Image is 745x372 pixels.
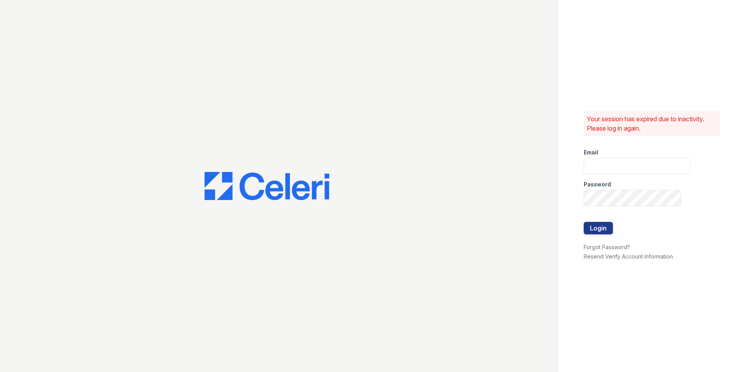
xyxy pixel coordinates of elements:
[584,181,611,188] label: Password
[587,114,717,133] p: Your session has expired due to inactivity. Please log in again.
[205,172,329,200] img: CE_Logo_Blue-a8612792a0a2168367f1c8372b55b34899dd931a85d93a1a3d3e32e68fde9ad4.png
[584,253,673,260] a: Resend Verify Account Information
[584,222,613,234] button: Login
[584,149,598,156] label: Email
[584,244,630,250] a: Forgot Password?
